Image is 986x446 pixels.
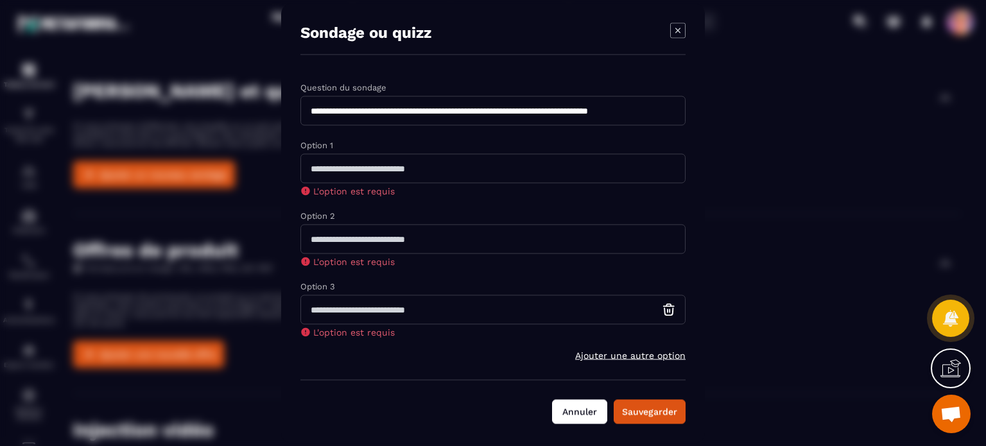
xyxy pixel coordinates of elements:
[575,350,686,360] span: Ajouter une autre option
[313,327,395,337] span: L'option est requis
[622,405,677,418] div: Sauvegarder
[552,399,607,424] button: Annuler
[313,256,395,266] span: L'option est requis
[300,140,333,150] label: Option 1
[300,210,335,220] label: Option 2
[300,82,386,92] label: Question du sondage
[300,23,431,41] p: Sondage ou quizz
[614,399,686,424] button: Sauvegarder
[932,395,971,433] div: Ouvrir le chat
[313,185,395,196] span: L'option est requis
[300,281,335,291] label: Option 3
